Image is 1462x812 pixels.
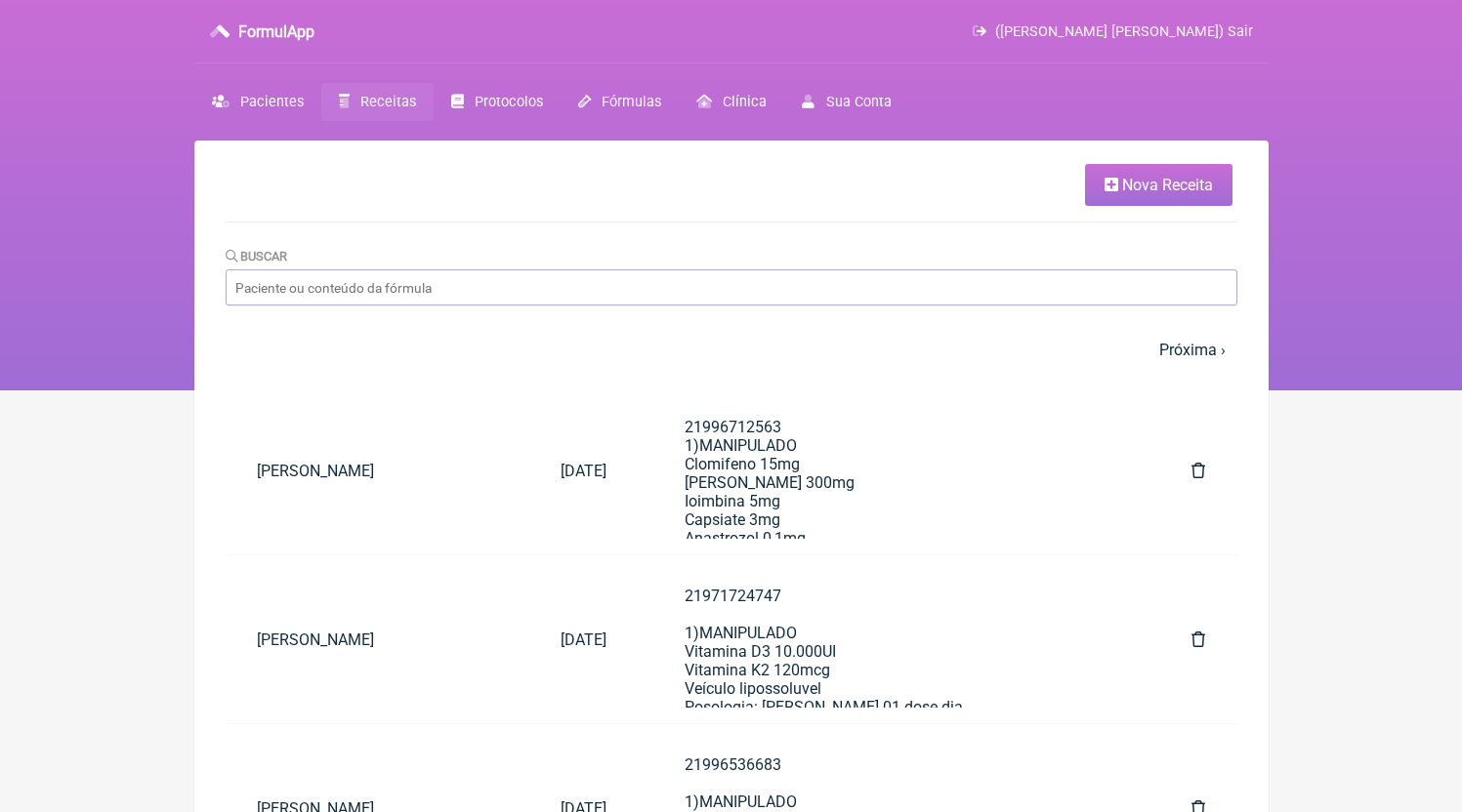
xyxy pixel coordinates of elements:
a: Pacientes [194,83,321,121]
h3: FormulApp [238,22,314,41]
nav: pager [226,329,1237,371]
a: Sua Conta [784,83,908,121]
span: Receitas [360,94,416,110]
a: ([PERSON_NAME] [PERSON_NAME]) Sair [973,23,1252,40]
input: Paciente ou conteúdo da fórmula [226,269,1237,305]
span: Nova Receita [1122,176,1213,194]
a: Fórmulas [561,83,679,121]
a: 219967125631)MANIPULADOClomifeno 15mg[PERSON_NAME] 300mgIoimbina 5mgCapsiate 3mgAnastrozol 0,1mgP... [653,402,1145,539]
a: [DATE] [529,446,638,496]
span: Fórmulas [602,94,661,110]
a: Próxima › [1159,341,1226,359]
a: Receitas [321,83,434,121]
a: 219717247471)MANIPULADOVitamina D3 10.000UIVitamina K2 120mcgVeículo lipossoluvelPosologia: [PERS... [653,571,1145,708]
label: Buscar [226,249,288,264]
a: Nova Receita [1085,164,1232,206]
a: [PERSON_NAME] [226,446,530,496]
span: ([PERSON_NAME] [PERSON_NAME]) Sair [995,23,1253,40]
span: Clínica [723,94,767,110]
a: [DATE] [529,615,638,665]
a: Protocolos [434,83,561,121]
span: Protocolos [475,94,543,110]
span: Sua Conta [826,94,892,110]
a: [PERSON_NAME] [226,615,530,665]
a: Clínica [679,83,784,121]
span: Pacientes [240,94,304,110]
